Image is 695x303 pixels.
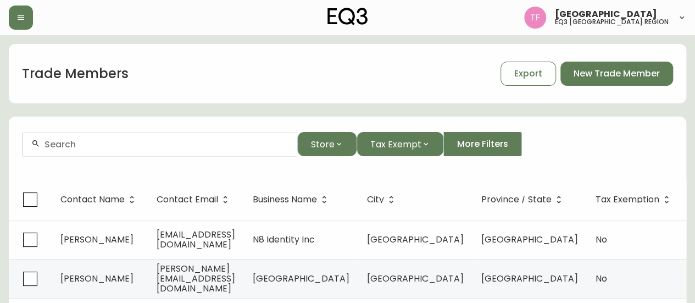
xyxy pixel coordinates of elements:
span: City [367,196,384,203]
h5: eq3 [GEOGRAPHIC_DATA] region [555,19,669,25]
span: [PERSON_NAME][EMAIL_ADDRESS][DOMAIN_NAME] [157,262,235,295]
input: Search [45,139,288,150]
span: [GEOGRAPHIC_DATA] [253,272,349,285]
span: Tax Exemption [596,195,674,205]
span: Contact Name [60,196,125,203]
span: Province / State [481,195,566,205]
button: New Trade Member [560,62,673,86]
span: Contact Name [60,195,139,205]
span: City [367,195,398,205]
span: N8 Identity Inc [253,233,315,246]
span: [GEOGRAPHIC_DATA] [367,272,464,285]
img: 971393357b0bdd4f0581b88529d406f6 [524,7,546,29]
span: More Filters [457,138,508,150]
span: New Trade Member [574,68,660,80]
span: [EMAIL_ADDRESS][DOMAIN_NAME] [157,228,235,251]
span: Contact Email [157,196,218,203]
span: [PERSON_NAME] [60,233,134,246]
span: Contact Email [157,195,232,205]
span: Tax Exemption [596,196,659,203]
span: Tax Exempt [370,137,421,151]
img: logo [327,8,368,25]
span: Export [514,68,542,80]
span: No [596,272,607,285]
span: [PERSON_NAME] [60,272,134,285]
button: Store [297,132,357,156]
span: Business Name [253,196,317,203]
span: Business Name [253,195,331,205]
span: [GEOGRAPHIC_DATA] [481,272,578,285]
button: Export [501,62,556,86]
span: [GEOGRAPHIC_DATA] [481,233,578,246]
button: More Filters [443,132,522,156]
button: Tax Exempt [357,132,443,156]
span: No [596,233,607,246]
h1: Trade Members [22,64,129,83]
span: Province / State [481,196,552,203]
span: Store [311,137,335,151]
span: [GEOGRAPHIC_DATA] [367,233,464,246]
span: [GEOGRAPHIC_DATA] [555,10,657,19]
